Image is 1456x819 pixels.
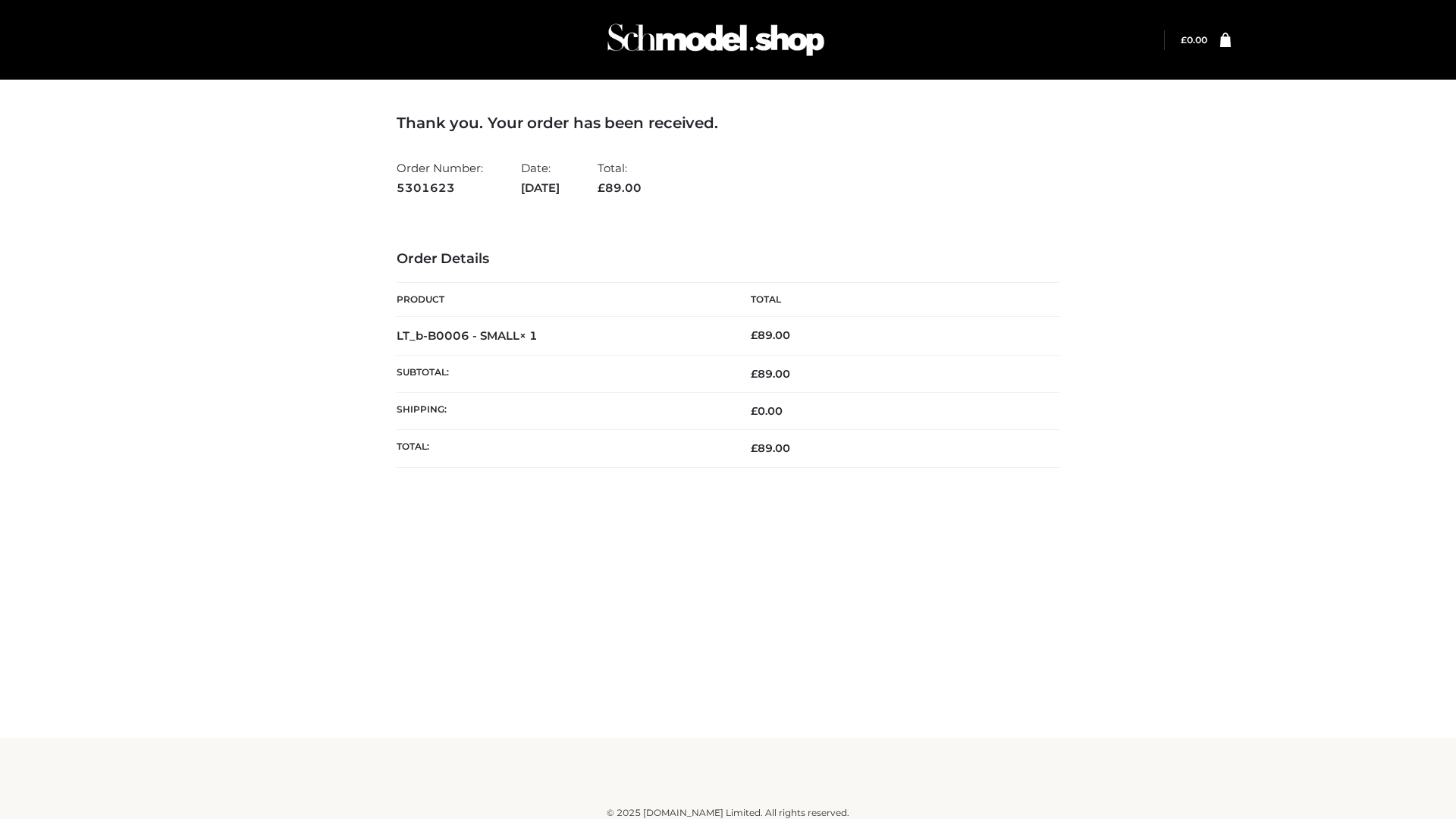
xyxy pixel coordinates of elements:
span: £ [751,367,758,381]
th: Total: [397,430,728,467]
span: £ [751,328,758,342]
span: 89.00 [751,367,790,381]
h3: Order Details [397,251,1059,268]
span: 89.00 [598,180,642,195]
a: £0.00 [1181,34,1207,45]
strong: 5301623 [397,178,483,198]
img: Schmodel Admin 964 [602,10,830,70]
th: Product [397,283,728,317]
strong: × 1 [519,328,538,343]
h3: Thank you. Your order has been received. [397,114,1059,132]
li: Date: [521,155,560,201]
li: Total: [598,155,642,201]
span: £ [1181,34,1187,45]
span: £ [751,404,758,418]
th: Subtotal: [397,355,728,392]
span: £ [751,441,758,455]
span: £ [598,180,605,195]
span: 89.00 [751,441,790,455]
th: Total [728,283,1059,317]
strong: LT_b-B0006 - SMALL [397,328,538,343]
bdi: 0.00 [751,404,783,418]
strong: [DATE] [521,178,560,198]
bdi: 89.00 [751,328,790,342]
th: Shipping: [397,393,728,430]
bdi: 0.00 [1181,34,1207,45]
li: Order Number: [397,155,483,201]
